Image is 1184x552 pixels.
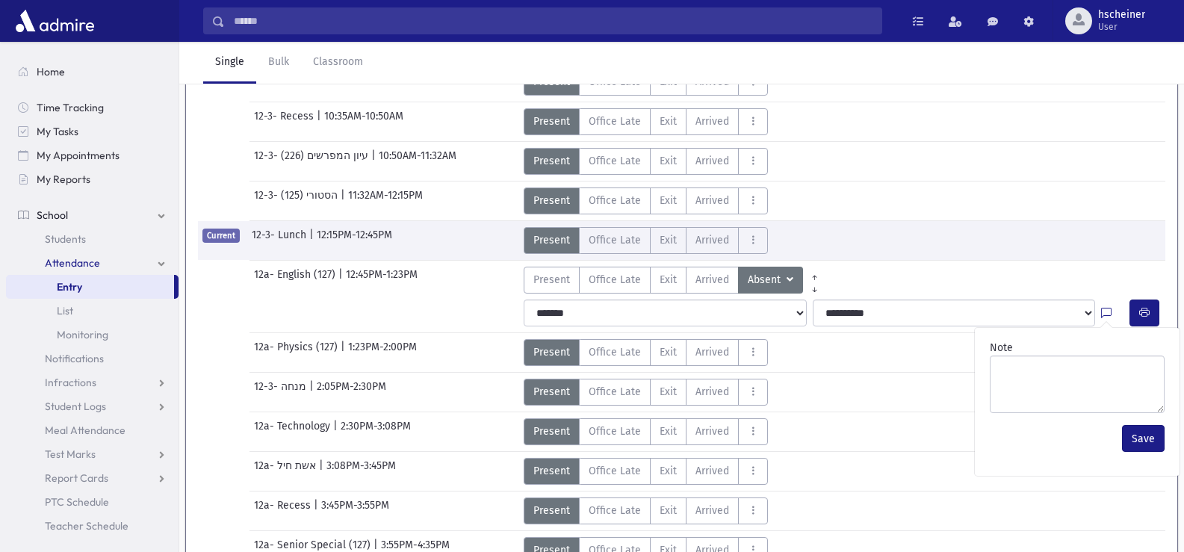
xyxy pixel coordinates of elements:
span: Office Late [589,424,641,439]
span: Arrived [695,272,729,288]
span: My Tasks [37,125,78,138]
span: Test Marks [45,447,96,461]
a: List [6,299,179,323]
span: Present [533,424,570,439]
a: Single [203,42,256,84]
span: Absent [748,272,784,288]
span: Exit [660,384,677,400]
span: Present [533,344,570,360]
span: Office Late [589,272,641,288]
a: PTC Schedule [6,490,179,514]
span: Student Logs [45,400,106,413]
span: Arrived [695,424,729,439]
span: User [1098,21,1145,33]
div: AttTypes [524,379,768,406]
span: 3:08PM-3:45PM [326,458,396,485]
span: Office Late [589,463,641,479]
span: 11:32AM-12:15PM [348,187,423,214]
span: 12:15PM-12:45PM [317,227,392,254]
span: Exit [660,463,677,479]
span: Meal Attendance [45,424,125,437]
div: AttTypes [524,267,826,294]
span: | [317,108,324,135]
span: Exit [660,424,677,439]
a: Test Marks [6,442,179,466]
span: Arrived [695,503,729,518]
span: Arrived [695,114,729,129]
span: Present [533,114,570,129]
input: Search [225,7,881,34]
div: AttTypes [524,458,768,485]
span: Exit [660,272,677,288]
a: All Later [803,279,826,291]
a: Time Tracking [6,96,179,120]
a: My Appointments [6,143,179,167]
span: Attendance [45,256,100,270]
span: Present [533,463,570,479]
span: 12a- Physics (127) [254,339,341,366]
span: 12-3- Lunch [252,227,309,254]
span: School [37,208,68,222]
a: Monitoring [6,323,179,347]
span: Exit [660,232,677,248]
div: AttTypes [524,227,768,254]
span: Office Late [589,153,641,169]
span: Exit [660,114,677,129]
div: AttTypes [524,187,768,214]
span: Present [533,384,570,400]
img: AdmirePro [12,6,98,36]
a: Students [6,227,179,251]
span: 12-3- Recess [254,108,317,135]
span: Arrived [695,463,729,479]
span: PTC Schedule [45,495,109,509]
span: Arrived [695,344,729,360]
span: Office Late [589,193,641,208]
span: | [338,267,346,294]
a: Meal Attendance [6,418,179,442]
a: School [6,203,179,227]
span: hscheiner [1098,9,1145,21]
a: All Prior [803,267,826,279]
span: My Reports [37,173,90,186]
div: AttTypes [524,148,768,175]
span: Present [533,153,570,169]
div: AttTypes [524,108,768,135]
span: Office Late [589,503,641,518]
span: Office Late [589,114,641,129]
span: Current [202,229,240,243]
span: Present [533,503,570,518]
span: Arrived [695,232,729,248]
span: Time Tracking [37,101,104,114]
span: List [57,304,73,317]
span: Arrived [695,153,729,169]
span: Present [533,193,570,208]
span: 2:30PM-3:08PM [341,418,411,445]
span: Present [533,232,570,248]
span: 10:35AM-10:50AM [324,108,403,135]
span: Arrived [695,193,729,208]
span: 12a- Technology [254,418,333,445]
span: Report Cards [45,471,108,485]
span: 2:05PM-2:30PM [317,379,386,406]
span: Entry [57,280,82,294]
span: Monitoring [57,328,108,341]
span: 1:23PM-2:00PM [348,339,417,366]
a: Classroom [301,42,375,84]
span: | [314,497,321,524]
span: | [371,148,379,175]
button: Absent [738,267,803,294]
span: Exit [660,503,677,518]
span: 12a- Recess [254,497,314,524]
div: AttTypes [524,339,768,366]
span: 12:45PM-1:23PM [346,267,418,294]
span: 3:45PM-3:55PM [321,497,389,524]
span: Teacher Schedule [45,519,128,533]
a: My Tasks [6,120,179,143]
span: 12-3- עיון המפרשים (226) [254,148,371,175]
span: Exit [660,344,677,360]
a: Teacher Schedule [6,514,179,538]
span: Office Late [589,232,641,248]
span: | [333,418,341,445]
div: AttTypes [524,497,768,524]
a: Notifications [6,347,179,370]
